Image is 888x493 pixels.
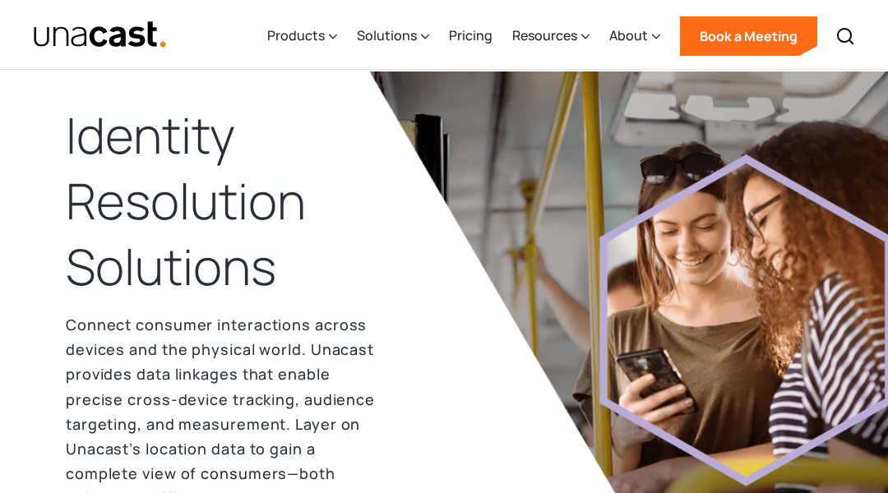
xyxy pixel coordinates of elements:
[680,16,817,56] a: Book a Meeting
[357,2,429,70] div: Solutions
[66,103,378,299] h1: Identity Resolution Solutions
[357,25,417,45] div: Solutions
[267,25,325,45] div: Products
[512,2,590,70] div: Resources
[835,26,855,46] img: Search icon
[512,25,577,45] div: Resources
[609,2,660,70] div: About
[267,2,337,70] div: Products
[609,25,648,45] div: About
[33,21,167,49] a: home
[33,21,167,49] img: Unacast text logo
[449,2,493,70] a: Pricing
